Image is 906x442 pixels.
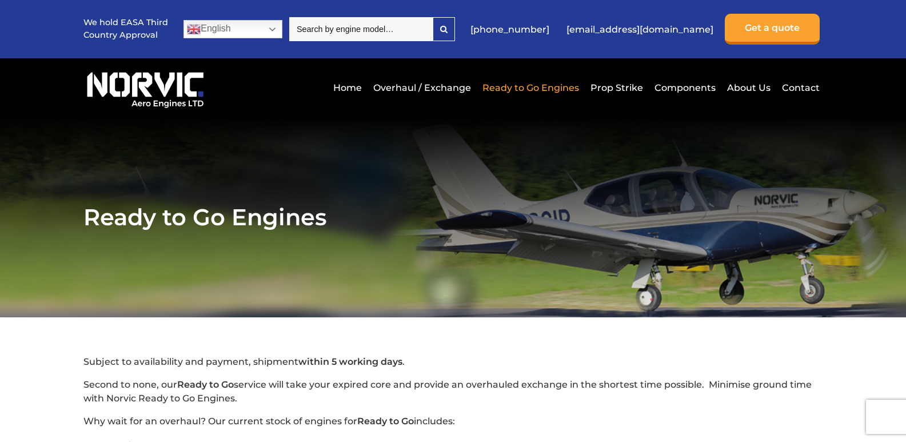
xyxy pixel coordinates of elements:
input: Search by engine model… [289,17,433,41]
a: Get a quote [725,14,820,45]
a: Contact [779,74,820,102]
a: Overhaul / Exchange [370,74,474,102]
a: [PHONE_NUMBER] [465,15,555,43]
h1: Ready to Go Engines [83,203,822,231]
img: en [187,22,201,36]
a: Ready to Go Engines [480,74,582,102]
a: Home [330,74,365,102]
a: Components [652,74,719,102]
p: Second to none, our service will take your expired core and provide an overhauled exchange in the... [83,378,822,405]
img: Norvic Aero Engines logo [83,67,206,109]
a: English [183,20,282,38]
p: Subject to availability and payment, shipment . [83,355,822,369]
strong: Ready to Go [177,379,234,390]
strong: Ready to Go [357,416,414,427]
a: [EMAIL_ADDRESS][DOMAIN_NAME] [561,15,719,43]
p: We hold EASA Third Country Approval [83,17,169,41]
p: Why wait for an overhaul? Our current stock of engines for includes: [83,415,822,428]
a: About Us [724,74,773,102]
strong: within 5 working days [298,356,402,367]
a: Prop Strike [588,74,646,102]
